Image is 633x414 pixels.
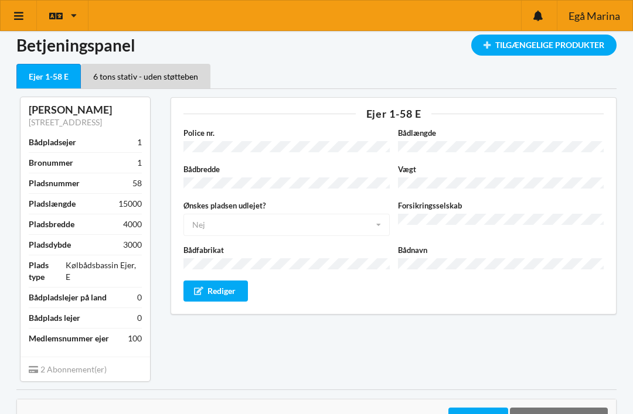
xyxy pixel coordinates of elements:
label: Ønskes pladsen udlejet? [183,200,390,211]
div: Medlemsnummer ejer [29,333,109,344]
span: 2 Abonnement(er) [29,364,107,374]
span: Egå Marina [569,11,620,21]
div: Pladsnummer [29,177,80,189]
div: 15000 [118,198,142,210]
div: Bådplads lejer [29,312,80,324]
div: 4000 [123,218,142,230]
label: Forsikringsselskab [398,200,604,211]
div: Bådpladslejer på land [29,292,107,303]
div: Ejer 1-58 E [183,108,604,119]
div: Kølbådsbassin Ejer, E [66,259,142,283]
div: Tilgængelige Produkter [471,35,617,56]
div: 58 [132,177,142,189]
h1: Betjeningspanel [16,35,617,56]
div: 0 [137,292,142,303]
div: Bronummer [29,157,73,169]
div: 100 [128,333,142,344]
label: Vægt [398,163,604,175]
label: Bådnavn [398,244,604,256]
label: Bådbredde [183,163,390,175]
div: Plads type [29,259,66,283]
div: Pladsdybde [29,239,71,251]
div: 1 [137,136,142,148]
div: [PERSON_NAME] [29,103,142,117]
label: Police nr. [183,127,390,139]
div: Bådpladsejer [29,136,76,148]
div: Pladslængde [29,198,76,210]
label: Bådfabrikat [183,244,390,256]
div: 0 [137,312,142,324]
label: Bådlængde [398,127,604,139]
div: 3000 [123,239,142,251]
div: Ejer 1-58 E [16,64,81,89]
div: Pladsbredde [29,218,74,230]
div: Rediger [183,280,248,302]
a: [STREET_ADDRESS] [29,117,102,127]
div: 1 [137,157,142,169]
div: 6 tons stativ - uden støtteben [81,64,210,88]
